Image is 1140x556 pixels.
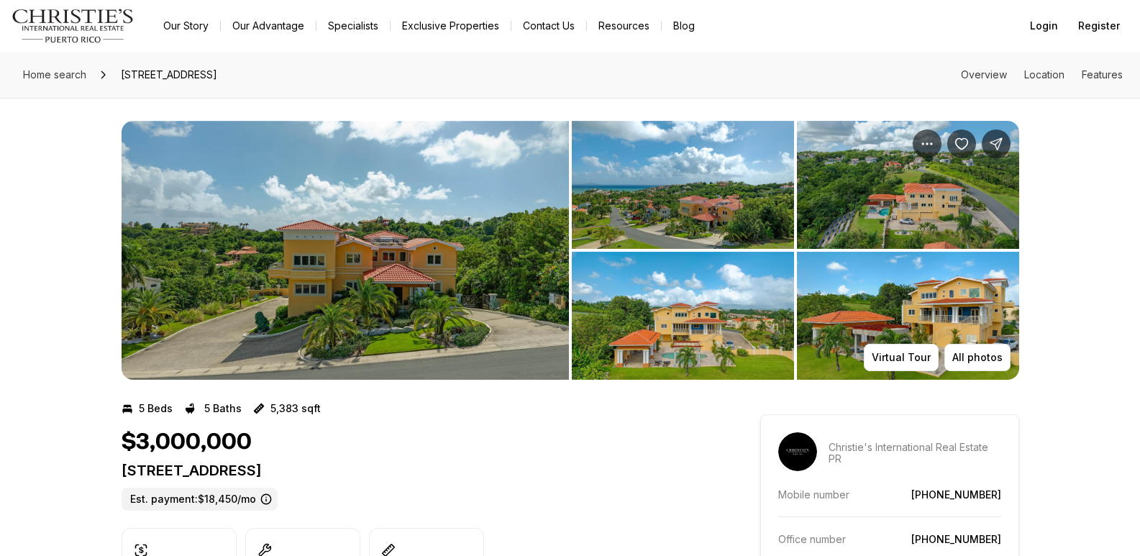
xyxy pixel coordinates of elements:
[270,403,321,414] p: 5,383 sqft
[204,403,242,414] p: 5 Baths
[152,16,220,36] a: Our Story
[23,68,86,81] span: Home search
[864,344,939,371] button: Virtual Tour
[511,16,586,36] button: Contact Us
[587,16,661,36] a: Resources
[139,403,173,414] p: 5 Beds
[1082,68,1123,81] a: Skip to: Features
[952,352,1003,363] p: All photos
[913,129,941,158] button: Property options
[961,69,1123,81] nav: Page section menu
[122,462,708,479] p: [STREET_ADDRESS]
[17,63,92,86] a: Home search
[911,488,1001,501] a: [PHONE_NUMBER]
[944,344,1011,371] button: All photos
[778,488,849,501] p: Mobile number
[122,121,569,380] button: View image gallery
[1070,12,1128,40] button: Register
[662,16,706,36] a: Blog
[872,352,931,363] p: Virtual Tour
[316,16,390,36] a: Specialists
[1021,12,1067,40] button: Login
[797,252,1019,380] button: View image gallery
[122,121,1019,380] div: Listing Photos
[572,252,794,380] button: View image gallery
[778,533,846,545] p: Office number
[572,121,794,249] button: View image gallery
[1024,68,1064,81] a: Skip to: Location
[829,442,1001,465] p: Christie's International Real Estate PR
[1030,20,1058,32] span: Login
[1078,20,1120,32] span: Register
[797,121,1019,249] button: View image gallery
[982,129,1011,158] button: Share Property: 29 PORT RD
[947,129,976,158] button: Save Property: 29 PORT RD
[122,121,569,380] li: 1 of 7
[221,16,316,36] a: Our Advantage
[122,488,278,511] label: Est. payment: $18,450/mo
[961,68,1007,81] a: Skip to: Overview
[572,121,1019,380] li: 2 of 7
[391,16,511,36] a: Exclusive Properties
[115,63,223,86] span: [STREET_ADDRESS]
[12,9,134,43] img: logo
[122,429,252,456] h1: $3,000,000
[911,533,1001,545] a: [PHONE_NUMBER]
